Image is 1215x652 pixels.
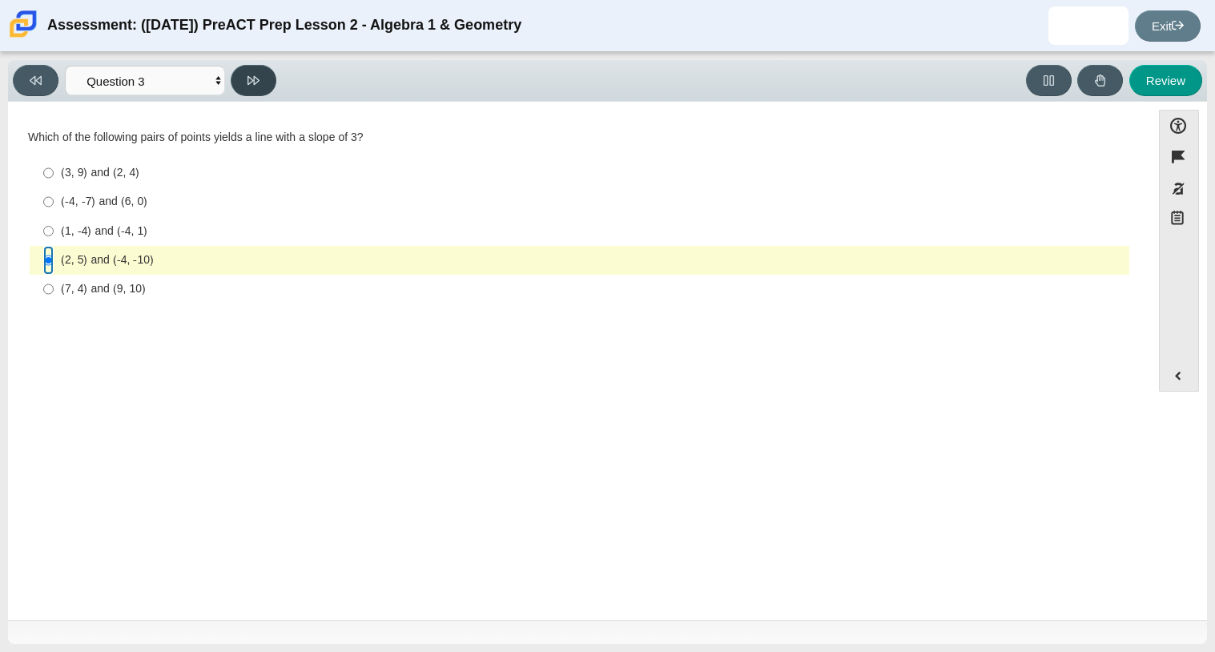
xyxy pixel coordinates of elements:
div: Assessment items [16,110,1143,614]
img: juan.gomezmartinez.Ko7fpy [1076,13,1101,38]
div: (2, 5) and (-4, -10) [61,252,1123,268]
button: Notepad [1159,204,1199,237]
button: Open Accessibility Menu [1159,110,1199,141]
button: Toggle response masking [1159,173,1199,204]
button: Review [1129,65,1202,96]
a: Carmen School of Science & Technology [6,30,40,43]
div: Which of the following pairs of points yields a line with a slope of 3? [28,130,1131,146]
div: (1, -4) and (-4, 1) [61,223,1123,239]
button: Flag item [1159,141,1199,172]
div: (3, 9) and (2, 4) [61,165,1123,181]
div: (-4, -7) and (6, 0) [61,194,1123,210]
div: (7, 4) and (9, 10) [61,281,1123,297]
div: Assessment: ([DATE]) PreACT Prep Lesson 2 - Algebra 1 & Geometry [47,6,521,45]
img: Carmen School of Science & Technology [6,7,40,41]
a: Exit [1135,10,1201,42]
button: Expand menu. Displays the button labels. [1160,360,1198,391]
button: Raise Your Hand [1077,65,1123,96]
